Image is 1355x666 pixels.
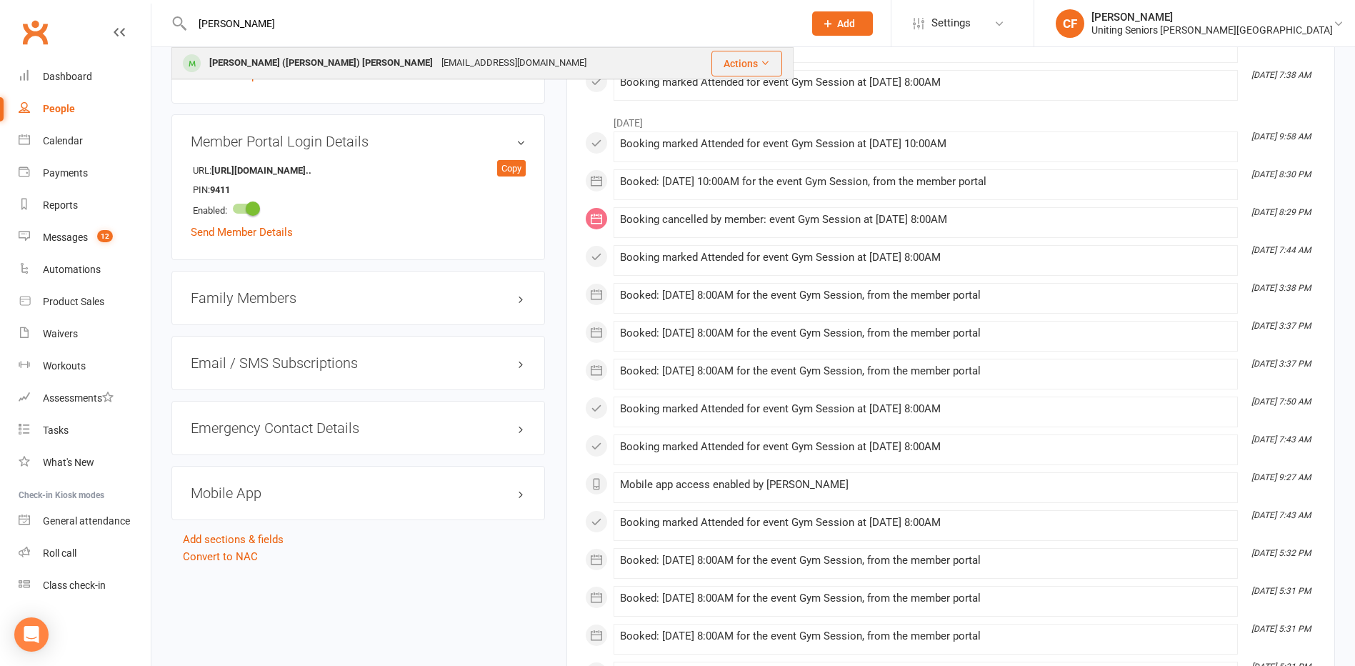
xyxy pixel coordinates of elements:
a: General attendance kiosk mode [19,505,151,537]
a: Payments [19,157,151,189]
i: [DATE] 8:30 PM [1251,169,1311,179]
i: [DATE] 9:27 AM [1251,472,1311,482]
div: Booked: [DATE] 8:00AM for the event Gym Session, from the member portal [620,555,1231,567]
a: People [19,93,151,125]
h3: Member Portal Login Details [191,134,526,149]
div: Mobile app access enabled by [PERSON_NAME] [620,479,1231,491]
div: People [43,103,75,114]
i: [DATE] 3:37 PM [1251,321,1311,331]
div: Booking cancelled by member: event Gym Session at [DATE] 8:00AM [620,214,1231,226]
div: Booking marked Attended for event Gym Session at [DATE] 8:00AM [620,403,1231,415]
div: Booked: [DATE] 8:00AM for the event Gym Session, from the member portal [620,327,1231,339]
button: Actions [711,51,782,76]
li: Enabled: [191,198,526,220]
button: Add [812,11,873,36]
a: Clubworx [17,14,53,50]
h3: Mobile App [191,485,526,501]
a: Add sections & fields [183,533,284,546]
input: Search... [188,14,794,34]
div: Booked: [DATE] 8:00AM for the event Gym Session, from the member portal [620,365,1231,377]
div: Copy [497,160,526,177]
div: Dashboard [43,71,92,82]
strong: 9411 [210,183,292,198]
a: Tasks [19,414,151,447]
a: Automations [19,254,151,286]
i: [DATE] 5:32 PM [1251,548,1311,558]
div: Roll call [43,547,76,559]
h3: Family Members [191,290,526,306]
div: Product Sales [43,296,104,307]
a: What's New [19,447,151,479]
div: Tasks [43,424,69,436]
div: General attendance [43,515,130,527]
div: Booking marked Attended for event Gym Session at [DATE] 10:00AM [620,138,1231,150]
div: CF [1056,9,1084,38]
a: Convert to NAC [183,550,258,563]
div: What's New [43,457,94,468]
i: [DATE] 8:29 PM [1251,207,1311,217]
div: Booking marked Attended for event Gym Session at [DATE] 8:00AM [620,517,1231,529]
div: Calendar [43,135,83,146]
i: [DATE] 9:58 AM [1251,131,1311,141]
div: Automations [43,264,101,275]
a: Add new suspension [191,69,289,82]
div: Booked: [DATE] 8:00AM for the event Gym Session, from the member portal [620,289,1231,302]
a: Workouts [19,350,151,382]
a: Assessments [19,382,151,414]
i: [DATE] 7:50 AM [1251,397,1311,407]
i: [DATE] 5:31 PM [1251,624,1311,634]
i: [DATE] 3:37 PM [1251,359,1311,369]
i: [DATE] 7:43 AM [1251,510,1311,520]
a: Roll call [19,537,151,570]
a: Class kiosk mode [19,570,151,602]
div: Payments [43,167,88,179]
div: Booking marked Attended for event Gym Session at [DATE] 8:00AM [620,441,1231,453]
div: Booking marked Attended for event Gym Session at [DATE] 8:00AM [620,76,1231,89]
div: Booked: [DATE] 8:00AM for the event Gym Session, from the member portal [620,592,1231,605]
i: [DATE] 7:44 AM [1251,245,1311,255]
a: Calendar [19,125,151,157]
h3: Email / SMS Subscriptions [191,355,526,371]
h3: Emergency Contact Details [191,420,526,436]
div: Messages [43,232,88,243]
div: Class check-in [43,580,106,591]
div: Reports [43,199,78,211]
div: Workouts [43,360,86,372]
div: [PERSON_NAME] ([PERSON_NAME]) [PERSON_NAME] [205,53,437,74]
span: Add [837,18,855,29]
li: PIN: [191,179,526,199]
strong: [URL][DOMAIN_NAME].. [211,164,311,179]
div: Booked: [DATE] 8:00AM for the event Gym Session, from the member portal [620,630,1231,642]
i: [DATE] 7:43 AM [1251,434,1311,444]
div: Assessments [43,392,114,404]
i: [DATE] 5:31 PM [1251,586,1311,596]
div: Waivers [43,328,78,339]
div: [PERSON_NAME] [1091,11,1333,24]
span: Settings [931,7,971,39]
div: Uniting Seniors [PERSON_NAME][GEOGRAPHIC_DATA] [1091,24,1333,36]
div: [EMAIL_ADDRESS][DOMAIN_NAME] [437,53,591,74]
div: Open Intercom Messenger [14,617,49,652]
li: [DATE] [585,108,1316,131]
div: Booking marked Attended for event Gym Session at [DATE] 8:00AM [620,252,1231,264]
a: Dashboard [19,61,151,93]
li: URL: [191,160,526,180]
i: [DATE] 7:38 AM [1251,70,1311,80]
a: Product Sales [19,286,151,318]
span: 12 [97,230,113,242]
div: Booked: [DATE] 10:00AM for the event Gym Session, from the member portal [620,176,1231,188]
i: [DATE] 3:38 PM [1251,283,1311,293]
a: Waivers [19,318,151,350]
a: Send Member Details [191,226,293,239]
a: Reports [19,189,151,222]
a: Messages 12 [19,222,151,254]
